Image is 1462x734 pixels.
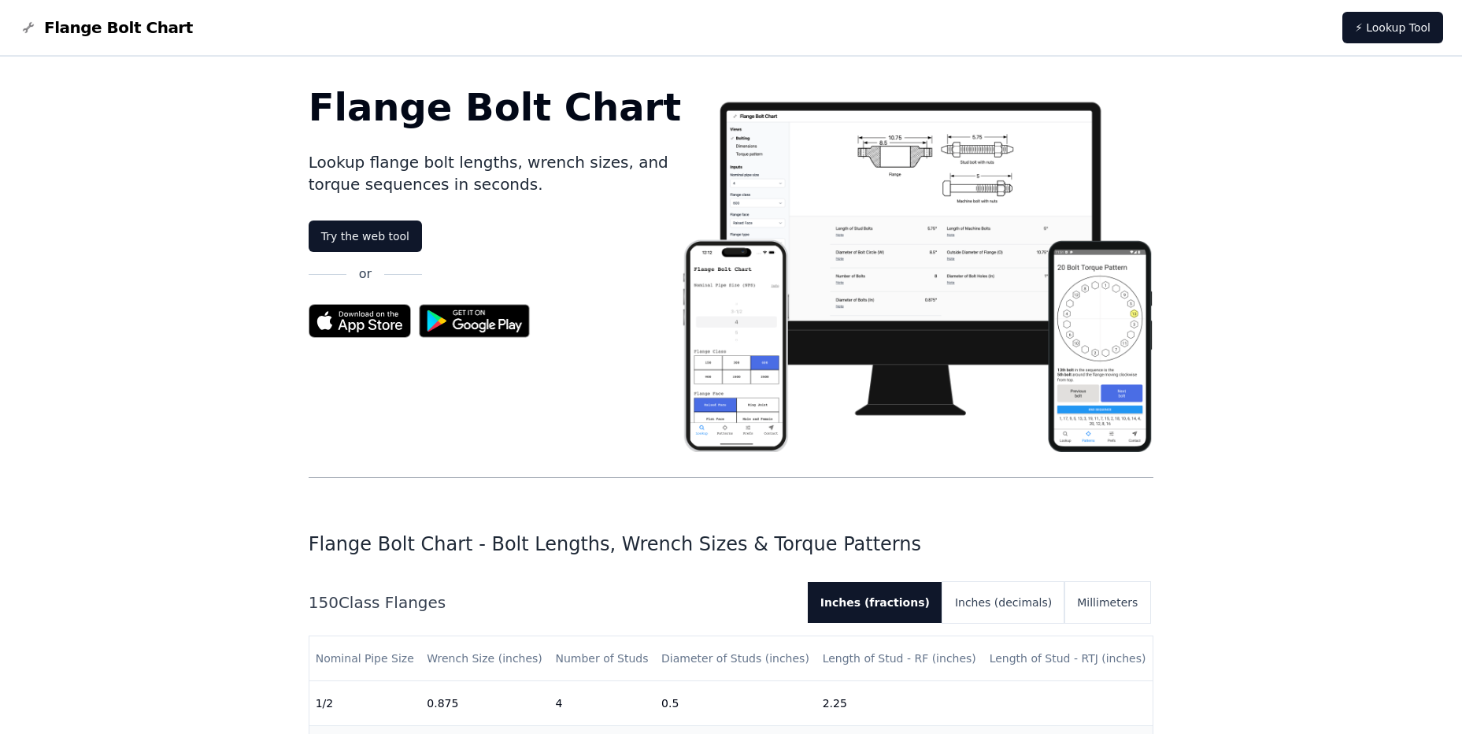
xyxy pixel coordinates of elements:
img: Get it on Google Play [411,296,539,346]
a: Try the web tool [309,221,422,252]
th: Length of Stud - RF (inches) [816,636,983,681]
a: Flange Bolt Chart LogoFlange Bolt Chart [19,17,193,39]
th: Length of Stud - RTJ (inches) [983,636,1153,681]
h1: Flange Bolt Chart [309,88,682,126]
button: Millimeters [1064,582,1150,623]
a: ⚡ Lookup Tool [1342,12,1443,43]
th: Diameter of Studs (inches) [655,636,816,681]
h2: 150 Class Flanges [309,591,795,614]
h1: Flange Bolt Chart - Bolt Lengths, Wrench Sizes & Torque Patterns [309,532,1154,557]
button: Inches (fractions) [808,582,942,623]
img: Flange Bolt Chart Logo [19,18,38,37]
th: Number of Studs [549,636,655,681]
th: Wrench Size (inches) [420,636,549,681]
td: 0.875 [420,681,549,726]
td: 2.25 [816,681,983,726]
td: 4 [549,681,655,726]
button: Inches (decimals) [942,582,1064,623]
th: Nominal Pipe Size [309,636,421,681]
img: App Store badge for the Flange Bolt Chart app [309,304,411,338]
p: or [359,265,372,284]
img: Flange bolt chart app screenshot [681,88,1153,452]
td: 1/2 [309,681,421,726]
td: 0.5 [655,681,816,726]
p: Lookup flange bolt lengths, wrench sizes, and torque sequences in seconds. [309,151,682,195]
span: Flange Bolt Chart [44,17,193,39]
